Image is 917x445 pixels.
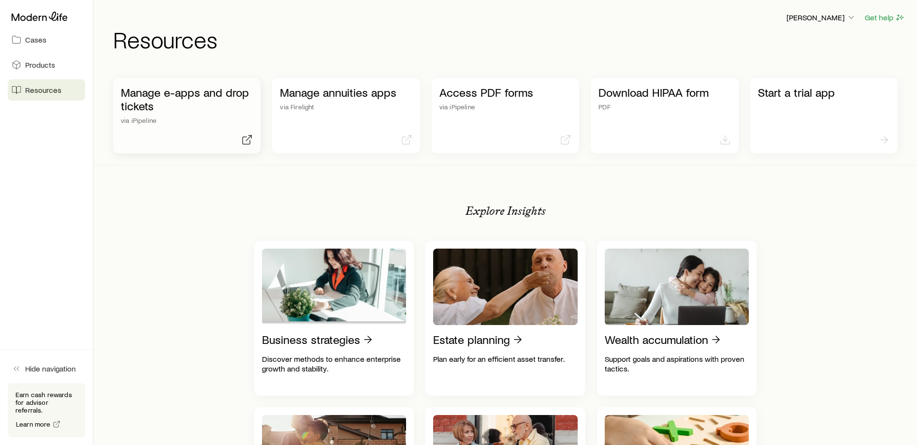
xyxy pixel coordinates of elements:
[8,29,85,50] a: Cases
[25,60,55,70] span: Products
[262,333,360,346] p: Business strategies
[8,383,85,437] div: Earn cash rewards for advisor referrals.Learn more
[786,13,856,22] p: [PERSON_NAME]
[262,354,407,373] p: Discover methods to enhance enterprise growth and stability.
[425,241,585,396] a: Estate planningPlan early for an efficient asset transfer.
[439,103,571,111] p: via iPipeline
[758,86,890,99] p: Start a trial app
[25,85,61,95] span: Resources
[598,103,730,111] p: PDF
[439,86,571,99] p: Access PDF forms
[121,86,253,113] p: Manage e-apps and drop tickets
[262,249,407,325] img: Business strategies
[280,103,412,111] p: via Firelight
[598,86,730,99] p: Download HIPAA form
[16,421,51,428] span: Learn more
[786,12,857,24] button: [PERSON_NAME]
[605,354,749,373] p: Support goals and aspirations with proven tactics.
[597,241,757,396] a: Wealth accumulationSupport goals and aspirations with proven tactics.
[433,333,510,346] p: Estate planning
[8,358,85,379] button: Hide navigation
[8,54,85,75] a: Products
[254,241,414,396] a: Business strategiesDiscover methods to enhance enterprise growth and stability.
[864,12,905,23] button: Get help
[25,364,76,373] span: Hide navigation
[15,391,77,414] p: Earn cash rewards for advisor referrals.
[8,79,85,101] a: Resources
[25,35,46,44] span: Cases
[605,333,708,346] p: Wealth accumulation
[466,204,546,218] p: Explore Insights
[121,117,253,124] p: via iPipeline
[113,28,905,51] h1: Resources
[280,86,412,99] p: Manage annuities apps
[433,249,578,325] img: Estate planning
[605,249,749,325] img: Wealth accumulation
[591,78,738,153] a: Download HIPAA formPDF
[433,354,578,364] p: Plan early for an efficient asset transfer.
